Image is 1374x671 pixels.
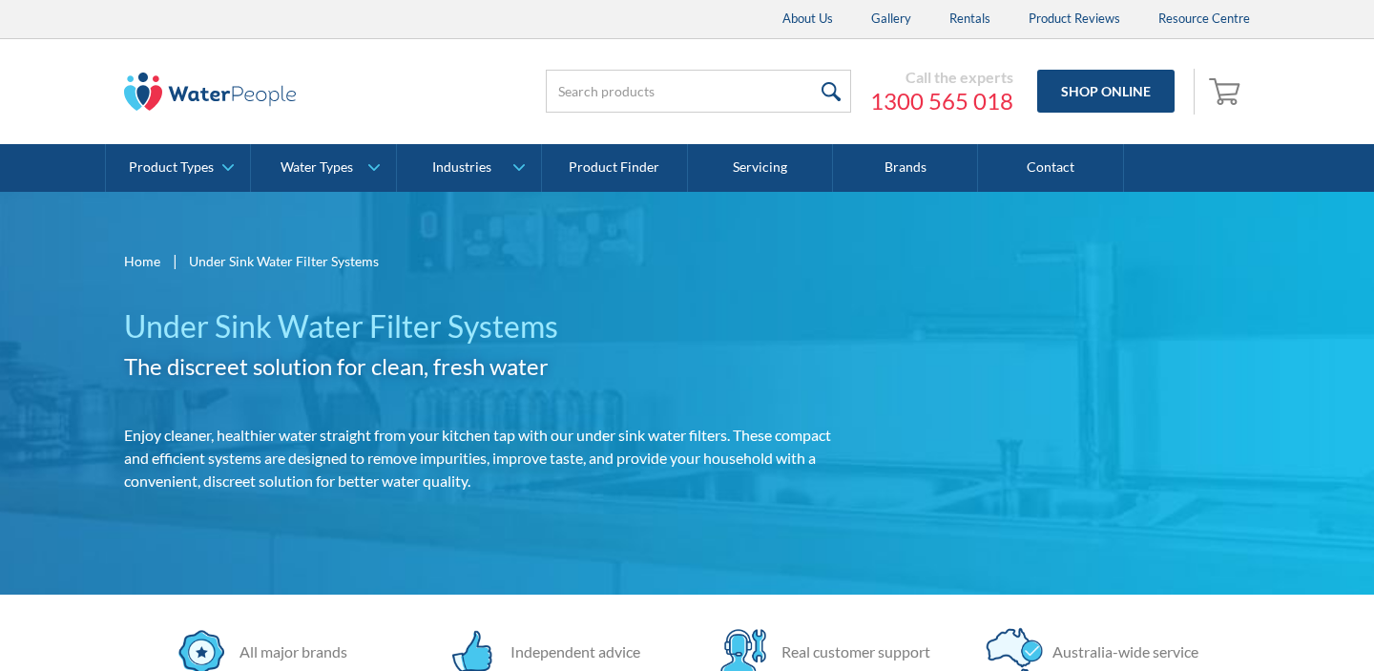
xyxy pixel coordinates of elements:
[124,349,857,384] h2: The discreet solution for clean, fresh water
[546,70,851,113] input: Search products
[978,144,1123,192] a: Contact
[230,640,347,663] div: All major brands
[251,144,395,192] a: Water Types
[1209,75,1245,106] img: shopping cart
[124,424,857,493] p: Enjoy cleaner, healthier water straight from your kitchen tap with our under sink water filters. ...
[1204,69,1250,115] a: Open cart
[870,87,1013,115] a: 1300 565 018
[870,68,1013,87] div: Call the experts
[189,251,379,271] div: Under Sink Water Filter Systems
[432,159,491,176] div: Industries
[124,304,857,349] h1: Under Sink Water Filter Systems
[501,640,640,663] div: Independent advice
[397,144,541,192] a: Industries
[542,144,687,192] a: Product Finder
[688,144,833,192] a: Servicing
[124,73,296,111] img: The Water People
[833,144,978,192] a: Brands
[129,159,214,176] div: Product Types
[1037,70,1175,113] a: Shop Online
[124,251,160,271] a: Home
[1043,640,1198,663] div: Australia-wide service
[772,640,930,663] div: Real customer support
[281,159,353,176] div: Water Types
[106,144,250,192] a: Product Types
[170,249,179,272] div: |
